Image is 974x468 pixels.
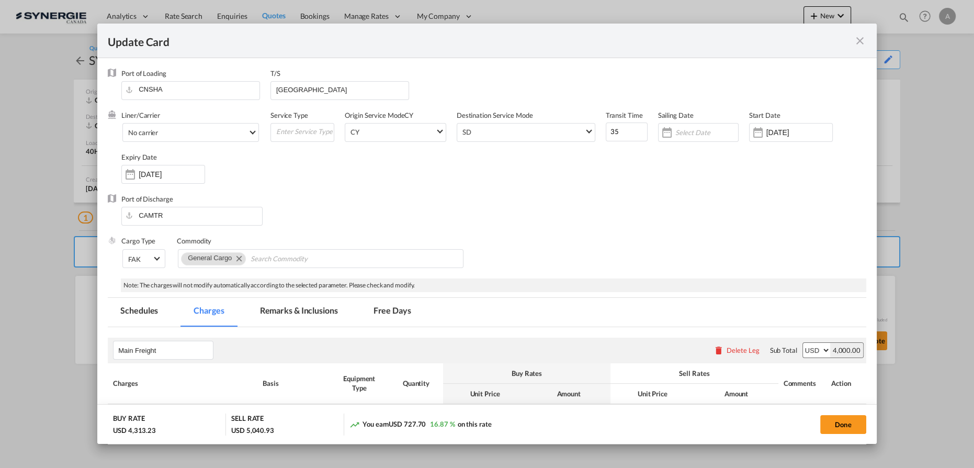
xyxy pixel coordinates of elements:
[230,253,245,263] button: Remove General Cargo
[694,384,778,404] th: Amount
[350,128,359,136] div: CY
[121,111,160,119] label: Liner/Carrier
[606,111,643,119] label: Transit Time
[820,415,866,434] button: Done
[188,254,232,262] span: General Cargo
[113,378,252,388] div: Charges
[349,419,491,430] div: You earn on this rate
[443,384,527,404] th: Unit Price
[108,236,116,244] img: cargo.png
[113,426,156,435] div: USD 4,313.23
[178,249,463,268] md-chips-wrap: Chips container. Use arrow keys to select chips.
[462,128,471,136] div: SD
[108,298,434,327] md-pagination-wrapper: Use the left and right arrow keys to navigate between tabs
[394,378,438,388] div: Quantity
[113,414,144,426] div: BUY RATE
[766,128,832,137] input: Start Date
[263,378,324,388] div: Basis
[128,128,158,137] div: No carrier
[188,253,234,263] div: General Cargo. Press delete to remove this chip.
[177,237,211,245] label: Commodity
[231,414,264,426] div: SELL RATE
[128,255,141,263] div: FAK
[826,363,866,404] th: Action
[606,122,648,141] input: 0
[345,110,457,152] div: CY
[769,346,797,355] div: Sub Total
[778,363,826,404] th: Comments
[108,34,854,47] div: Update Card
[127,82,259,97] input: Enter Port of Loading
[127,207,262,223] input: Enter Port of Discharge
[749,111,780,119] label: Start Date
[247,298,350,327] md-tab-item: Remarks & Inclusions
[231,426,274,435] div: USD 5,040.93
[139,170,205,179] input: Expiry Date
[713,345,723,355] md-icon: icon-delete
[448,369,605,378] div: Buy Rates
[270,69,280,77] label: T/S
[527,384,610,404] th: Amount
[349,419,360,430] md-icon: icon-trending-up
[122,123,259,142] md-select: Select Liner: No carrier
[457,111,533,119] label: Destination Service Mode
[675,128,738,137] input: Select Date
[610,384,694,404] th: Unit Price
[251,251,346,268] input: Search Commodity
[389,420,426,428] span: USD 727.70
[121,278,866,293] div: Note: The charges will not modify automatically according to the selected parameter. Please check...
[121,195,173,203] label: Port of Discharge
[121,153,157,161] label: Expiry Date
[275,124,334,139] input: Enter Service Type
[461,124,595,139] md-select: Select Destination Service Mode: SD
[345,111,404,119] label: Origin Service Mode
[122,249,165,268] md-select: Select Cargo type: FAK
[854,35,866,47] md-icon: icon-close fg-AAA8AD m-0 pointer
[658,111,694,119] label: Sailing Date
[275,82,409,97] input: Enter T/S
[349,124,446,139] md-select: Select Origin Service Mode: CY
[616,369,773,378] div: Sell Rates
[181,298,236,327] md-tab-item: Charges
[97,24,877,444] md-dialog: Update CardPort of ...
[121,69,166,77] label: Port of Loading
[830,343,863,358] div: 4,000.00
[726,346,759,354] div: Delete Leg
[361,298,424,327] md-tab-item: Free Days
[335,374,384,393] div: Equipment Type
[430,420,455,428] span: 16.87 %
[118,342,213,358] input: Leg Name
[713,346,759,354] button: Delete Leg
[108,298,171,327] md-tab-item: Schedules
[121,237,155,245] label: Cargo Type
[270,111,308,119] label: Service Type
